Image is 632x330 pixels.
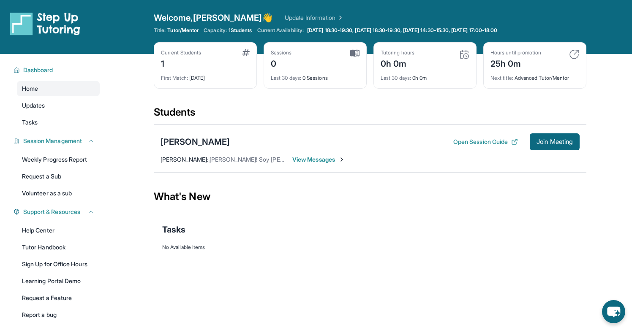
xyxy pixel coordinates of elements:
[490,75,513,81] span: Next title :
[569,49,579,60] img: card
[23,66,53,74] span: Dashboard
[22,118,38,127] span: Tasks
[161,70,250,81] div: [DATE]
[17,169,100,184] a: Request a Sub
[154,178,586,215] div: What's New
[381,70,469,81] div: 0h 0m
[338,156,345,163] img: Chevron-Right
[307,27,497,34] span: [DATE] 18:30-19:30, [DATE] 18:30-19:30, [DATE] 14:30-15:30, [DATE] 17:00-18:00
[490,70,579,81] div: Advanced Tutor/Mentor
[161,156,208,163] span: [PERSON_NAME] :
[22,101,45,110] span: Updates
[285,14,344,22] a: Update Information
[161,56,201,70] div: 1
[17,152,100,167] a: Weekly Progress Report
[17,240,100,255] a: Tutor Handbook
[271,49,292,56] div: Sessions
[537,139,573,144] span: Join Meeting
[305,27,499,34] a: [DATE] 18:30-19:30, [DATE] 18:30-19:30, [DATE] 14:30-15:30, [DATE] 17:00-18:00
[10,12,80,35] img: logo
[17,81,100,96] a: Home
[335,14,344,22] img: Chevron Right
[17,98,100,113] a: Updates
[350,49,360,57] img: card
[229,27,252,34] span: 1 Students
[381,56,414,70] div: 0h 0m
[459,49,469,60] img: card
[271,70,360,81] div: 0 Sessions
[161,75,188,81] span: First Match :
[257,27,304,34] span: Current Availability:
[154,12,273,24] span: Welcome, [PERSON_NAME] 👋
[490,56,541,70] div: 25h 0m
[23,208,80,216] span: Support & Resources
[204,27,227,34] span: Capacity:
[17,290,100,306] a: Request a Feature
[17,257,100,272] a: Sign Up for Office Hours
[490,49,541,56] div: Hours until promotion
[162,244,578,251] div: No Available Items
[381,49,414,56] div: Tutoring hours
[292,155,345,164] span: View Messages
[242,49,250,56] img: card
[17,115,100,130] a: Tasks
[22,84,38,93] span: Home
[17,186,100,201] a: Volunteer as a sub
[167,27,199,34] span: Tutor/Mentor
[271,75,301,81] span: Last 30 days :
[17,223,100,238] a: Help Center
[20,137,95,145] button: Session Management
[154,27,166,34] span: Title:
[17,273,100,289] a: Learning Portal Demo
[17,307,100,322] a: Report a bug
[271,56,292,70] div: 0
[161,49,201,56] div: Current Students
[154,105,586,124] div: Students
[381,75,411,81] span: Last 30 days :
[161,136,230,148] div: [PERSON_NAME]
[20,66,95,74] button: Dashboard
[20,208,95,216] button: Support & Resources
[453,138,518,146] button: Open Session Guide
[602,300,625,323] button: chat-button
[162,224,185,235] span: Tasks
[530,133,580,150] button: Join Meeting
[23,137,82,145] span: Session Management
